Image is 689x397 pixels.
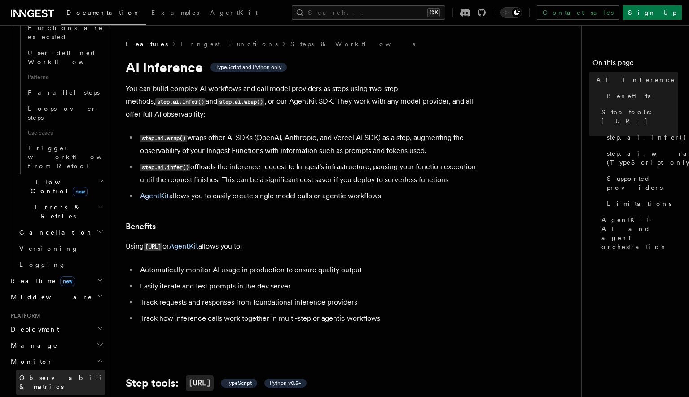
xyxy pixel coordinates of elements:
[140,164,190,171] code: step.ai.infer()
[7,292,92,301] span: Middleware
[7,276,75,285] span: Realtime
[592,72,678,88] a: AI Inference
[7,337,105,353] button: Manage
[603,196,678,212] a: Limitations
[215,64,281,71] span: TypeScript and Python only
[24,11,105,45] a: How Functions are executed
[601,215,678,251] span: AgentKit: AI and agent orchestration
[16,199,105,224] button: Errors & Retries
[7,312,40,319] span: Platform
[73,187,88,196] span: new
[137,296,485,309] li: Track requests and responses from foundational inference providers
[292,5,445,20] button: Search...⌘K
[226,380,252,387] span: TypeScript
[28,49,109,65] span: User-defined Workflows
[7,353,105,370] button: Monitor
[126,220,156,233] a: Benefits
[7,341,58,350] span: Manage
[603,170,678,196] a: Supported providers
[603,145,678,170] a: step.ai.wrap() (TypeScript only)
[7,289,105,305] button: Middleware
[607,199,671,208] span: Limitations
[126,375,307,391] a: Step tools:[URL] TypeScript Python v0.5+
[126,240,485,253] p: Using or allows you to:
[16,203,97,221] span: Errors & Retries
[126,59,485,75] h1: AI Inference
[7,357,53,366] span: Monitor
[155,98,206,106] code: step.ai.infer()
[137,264,485,276] li: Automatically monitor AI usage in production to ensure quality output
[500,7,522,18] button: Toggle dark mode
[607,92,650,100] span: Benefits
[28,105,97,121] span: Loops over steps
[140,192,169,200] a: AgentKit
[24,100,105,126] a: Loops over steps
[137,280,485,292] li: Easily iterate and test prompts in the dev server
[592,57,678,72] h4: On this page
[210,9,258,16] span: AgentKit
[290,39,415,48] a: Steps & Workflows
[144,243,162,251] code: [URL]
[146,3,205,24] a: Examples
[24,140,105,174] a: Trigger workflows from Retool
[24,70,105,84] span: Patterns
[596,75,675,84] span: AI Inference
[16,224,105,240] button: Cancellation
[7,321,105,337] button: Deployment
[16,228,93,237] span: Cancellation
[19,261,66,268] span: Logging
[126,39,168,48] span: Features
[28,89,100,96] span: Parallel steps
[598,212,678,255] a: AgentKit: AI and agent orchestration
[28,15,103,40] span: How Functions are executed
[427,8,440,17] kbd: ⌘K
[137,161,485,186] li: offloads the inference request to Inngest's infrastructure, pausing your function execution until...
[16,257,105,273] a: Logging
[607,174,678,192] span: Supported providers
[7,273,105,289] button: Realtimenew
[169,242,198,250] a: AgentKit
[186,375,214,391] code: [URL]
[137,131,485,157] li: wraps other AI SDKs (OpenAI, Anthropic, and Vercel AI SDK) as a step, augmenting the observabilit...
[24,126,105,140] span: Use cases
[24,84,105,100] a: Parallel steps
[151,9,199,16] span: Examples
[270,380,301,387] span: Python v0.5+
[7,325,59,334] span: Deployment
[16,178,99,196] span: Flow Control
[24,45,105,70] a: User-defined Workflows
[61,3,146,25] a: Documentation
[137,312,485,325] li: Track how inference calls work together in multi-step or agentic workflows
[16,240,105,257] a: Versioning
[601,108,678,126] span: Step tools: [URL]
[217,98,264,106] code: step.ai.wrap()
[603,129,678,145] a: step.ai.infer()
[126,83,485,121] p: You can build complex AI workflows and call model providers as steps using two-step methods, and ...
[140,135,187,142] code: step.ai.wrap()
[137,190,485,202] li: allows you to easily create single model calls or agentic workflows.
[598,104,678,129] a: Step tools: [URL]
[205,3,263,24] a: AgentKit
[19,245,79,252] span: Versioning
[603,88,678,104] a: Benefits
[537,5,619,20] a: Contact sales
[60,276,75,286] span: new
[16,370,105,395] a: Observability & metrics
[180,39,278,48] a: Inngest Functions
[607,133,686,142] span: step.ai.infer()
[623,5,682,20] a: Sign Up
[28,144,127,170] span: Trigger workflows from Retool
[16,174,105,199] button: Flow Controlnew
[19,374,112,390] span: Observability & metrics
[66,9,140,16] span: Documentation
